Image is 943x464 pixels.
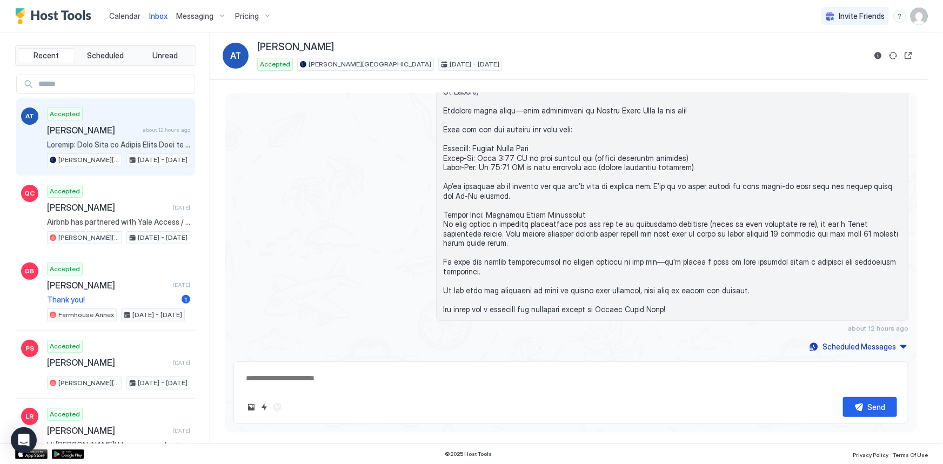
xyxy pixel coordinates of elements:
span: Pricing [235,11,259,21]
span: 1 [185,295,188,304]
a: Google Play Store [52,449,84,459]
span: [DATE] [173,359,190,366]
span: [PERSON_NAME] [47,357,169,368]
span: Accepted [50,109,80,119]
span: [DATE] [173,204,190,211]
span: [DATE] - [DATE] [132,310,182,320]
span: [PERSON_NAME][GEOGRAPHIC_DATA] [58,233,119,243]
span: Accepted [50,341,80,351]
span: AT [25,111,34,121]
span: LR [26,412,34,421]
span: [PERSON_NAME] [47,425,169,436]
span: [PERSON_NAME] [47,280,169,291]
span: [DATE] - [DATE] [450,59,499,69]
span: [DATE] - [DATE] [138,378,188,388]
button: Quick reply [258,401,271,414]
a: Calendar [109,10,141,22]
span: Inbox [149,11,168,21]
span: Accepted [50,264,80,274]
span: Airbnb has partnered with Yale Access / August Home and your Host to make access to your rental e... [47,217,190,227]
span: Farmhouse Annex [58,310,114,320]
div: Scheduled Messages [822,341,896,352]
button: Upload image [245,401,258,414]
span: [PERSON_NAME] [47,202,169,213]
span: Loremip: Dolo Sita co Adipis Elits Doei te Incididun! Ut Labore, Etdolore magna aliqu—enim admini... [47,140,190,150]
span: [PERSON_NAME][GEOGRAPHIC_DATA] [58,155,119,165]
button: Scheduled [77,48,135,63]
button: Open reservation [902,49,915,62]
span: [DATE] - [DATE] [138,233,188,243]
span: Privacy Policy [853,452,888,458]
div: Send [868,401,886,413]
span: [PERSON_NAME][GEOGRAPHIC_DATA] [309,59,431,69]
span: about 12 hours ago [143,126,190,133]
span: about 12 hours ago [848,324,908,332]
span: Messaging [176,11,213,21]
input: Input Field [34,75,195,93]
span: [PERSON_NAME] [47,125,138,136]
span: [DATE] [173,427,190,434]
button: Scheduled Messages [808,339,908,354]
span: Calendar [109,11,141,21]
span: Accepted [260,59,290,69]
span: [PERSON_NAME] [257,41,334,53]
span: Loremip: Dolo Sita co Adipis Elits Doei te Incididun! Ut Labore, Etdolore magna aliqu—enim admini... [443,68,901,314]
span: Hi [PERSON_NAME]! Hope you are having a good fall. I’m organizing my wedding celebration up the h... [47,440,190,450]
button: Recent [18,48,75,63]
button: Unread [136,48,193,63]
span: Thank you! [47,295,177,305]
span: [PERSON_NAME][GEOGRAPHIC_DATA] [58,378,119,388]
div: Open Intercom Messenger [11,427,37,453]
button: Reservation information [872,49,885,62]
a: Terms Of Use [893,448,928,460]
span: Accepted [50,186,80,196]
a: Privacy Policy [853,448,888,460]
span: [DATE] - [DATE] [138,155,188,165]
button: Sync reservation [887,49,900,62]
div: User profile [911,8,928,25]
div: tab-group [15,45,196,66]
a: App Store [15,449,48,459]
span: Terms Of Use [893,452,928,458]
span: Recent [34,51,59,60]
span: AT [230,49,241,62]
a: Host Tools Logo [15,8,96,24]
span: Scheduled [88,51,124,60]
span: DB [25,266,35,276]
span: Accepted [50,409,80,419]
span: Invite Friends [839,11,885,21]
button: Send [843,397,897,417]
span: [DATE] [173,281,190,288]
span: © 2025 Host Tools [445,450,492,458]
div: menu [893,10,906,23]
span: PS [25,344,34,353]
span: QC [25,189,35,198]
span: Unread [152,51,178,60]
a: Inbox [149,10,168,22]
